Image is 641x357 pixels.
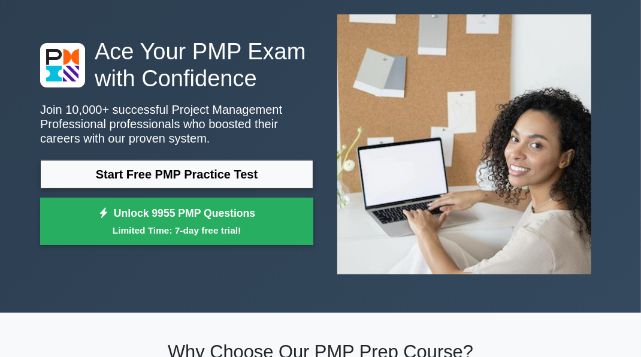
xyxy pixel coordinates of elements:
[40,102,313,146] p: Join 10,000+ successful Project Management Professional professionals who boosted their careers w...
[40,38,313,93] h1: Ace Your PMP Exam with Confidence
[55,223,298,237] small: Limited Time: 7-day free trial!
[40,198,313,246] a: Unlock 9955 PMP QuestionsLimited Time: 7-day free trial!
[40,160,313,189] a: Start Free PMP Practice Test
